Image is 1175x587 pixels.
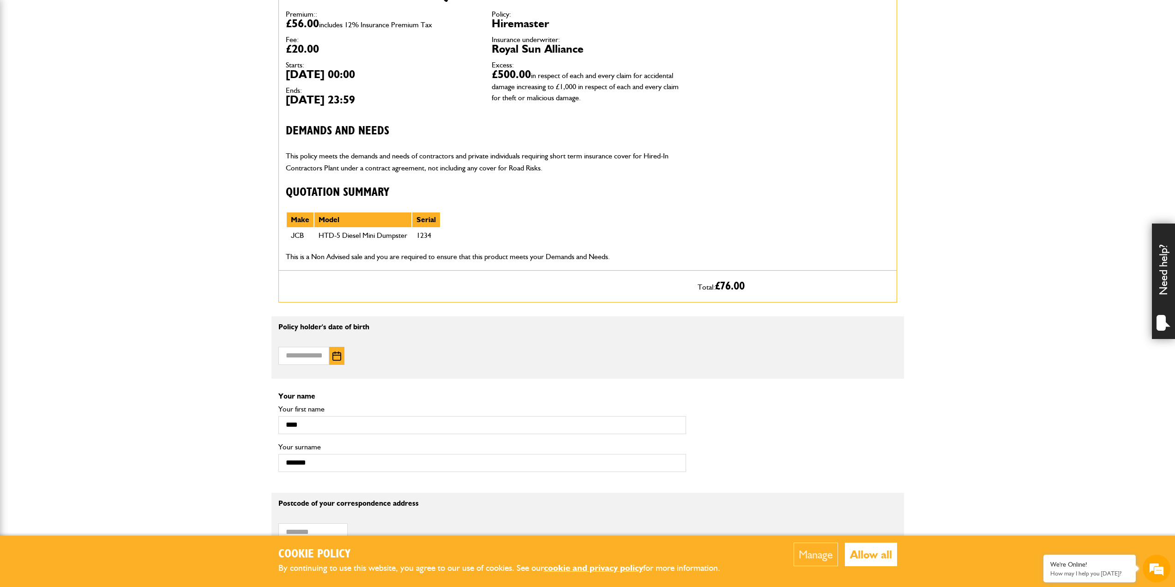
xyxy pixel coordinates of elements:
[332,351,341,361] img: Choose date
[278,443,686,451] label: Your surname
[492,11,684,18] dt: Policy:
[314,212,412,228] th: Model
[698,278,890,295] p: Total:
[492,71,679,102] span: in respect of each and every claim for accidental damage increasing to £1,000 in respect of each ...
[286,87,478,94] dt: Ends:
[286,228,314,243] td: JCB
[286,69,478,80] dd: [DATE] 00:00
[12,113,169,133] input: Enter your email address
[12,140,169,160] input: Enter your phone number
[720,281,745,292] span: 76.00
[12,167,169,277] textarea: Type your message and hit 'Enter'
[286,11,478,18] dt: Premium::
[492,43,684,54] dd: Royal Sun Alliance
[16,51,39,64] img: d_20077148190_company_1631870298795_20077148190
[1050,570,1129,577] p: How may I help you today?
[1050,561,1129,569] div: We're Online!
[412,212,440,228] th: Serial
[278,323,897,331] p: Policy holder's date of birth
[278,547,735,562] h2: Cookie Policy
[278,500,686,507] p: Postcode of your correspondence address
[286,124,684,139] h3: Demands and needs
[278,393,897,400] p: Your name
[286,186,684,200] h3: Quotation Summary
[286,212,314,228] th: Make
[151,5,174,27] div: Minimize live chat window
[286,43,478,54] dd: £20.00
[715,281,745,292] span: £
[794,543,838,566] button: Manage
[278,405,686,413] label: Your first name
[286,18,478,29] dd: £56.00
[1152,224,1175,339] div: Need help?
[412,228,440,243] td: 1234
[845,543,897,566] button: Allow all
[278,561,735,575] p: By continuing to use this website, you agree to our use of cookies. See our for more information.
[286,36,478,43] dt: Fee:
[492,36,684,43] dt: Insurance underwriter:
[492,61,684,69] dt: Excess:
[286,61,478,69] dt: Starts:
[544,563,643,573] a: cookie and privacy policy
[492,18,684,29] dd: Hiremaster
[286,150,684,174] p: This policy meets the demands and needs of contractors and private individuals requiring short te...
[126,284,168,297] em: Start Chat
[492,69,684,102] dd: £500.00
[319,20,432,29] span: includes 12% Insurance Premium Tax
[286,94,478,105] dd: [DATE] 23:59
[314,228,412,243] td: HTD-5 Diesel Mini Dumpster
[48,52,155,64] div: Chat with us now
[12,85,169,106] input: Enter your last name
[286,251,684,263] p: This is a Non Advised sale and you are required to ensure that this product meets your Demands an...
